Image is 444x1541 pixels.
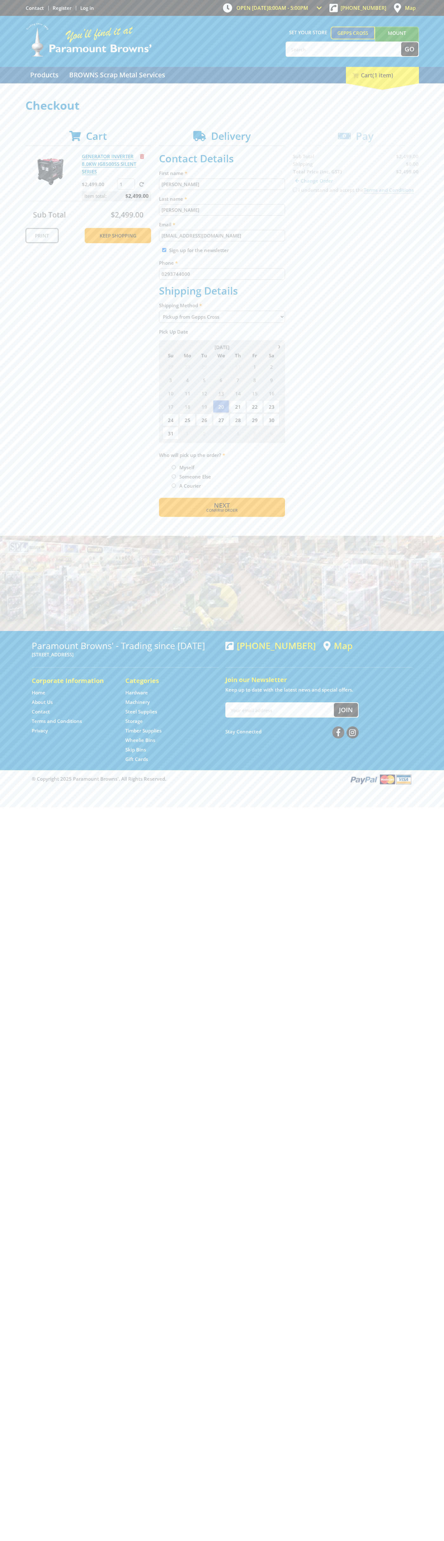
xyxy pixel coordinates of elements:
[177,471,213,482] label: Someone Else
[331,27,375,39] a: Gepps Cross
[159,230,285,241] input: Please enter your email address.
[230,360,246,373] span: 31
[125,191,149,201] span: $2,499.00
[159,204,285,216] input: Please enter your last name.
[179,360,195,373] span: 28
[25,99,419,112] h1: Checkout
[230,351,246,360] span: Th
[82,180,116,188] p: $2,499.00
[173,509,271,512] span: Confirm order
[25,773,419,785] div: ® Copyright 2025 Paramount Browns'. All Rights Reserved.
[213,374,229,386] span: 6
[31,153,70,191] img: GENERATOR INVERTER 8.0KW IG8500SS SILENT SERIES
[226,703,334,717] input: Your email address
[169,247,229,253] label: Sign up for the newsletter
[196,387,212,400] span: 12
[177,462,196,473] label: Myself
[346,67,419,83] div: Cart
[225,675,413,684] h5: Join our Newsletter
[125,689,148,696] a: Go to the Hardware page
[162,413,179,426] span: 24
[125,746,146,753] a: Go to the Skip Bins page
[32,727,48,734] a: Go to the Privacy page
[32,640,219,651] h3: Paramount Browns' - Trading since [DATE]
[159,169,285,177] label: First name
[196,413,212,426] span: 26
[159,153,285,165] h2: Contact Details
[263,413,280,426] span: 30
[125,727,162,734] a: Go to the Timber Supplies page
[179,374,195,386] span: 4
[263,360,280,373] span: 2
[179,387,195,400] span: 11
[125,699,150,705] a: Go to the Machinery page
[162,351,179,360] span: Su
[172,474,176,478] input: Please select who will pick up the order.
[196,374,212,386] span: 5
[159,259,285,267] label: Phone
[162,427,179,439] span: 31
[196,360,212,373] span: 29
[263,400,280,413] span: 23
[225,640,316,651] div: [PHONE_NUMBER]
[140,153,144,159] a: Remove from cart
[225,724,359,739] div: Stay Connected
[125,676,206,685] h5: Categories
[230,427,246,439] span: 4
[159,302,285,309] label: Shipping Method
[125,756,148,763] a: Go to the Gift Cards page
[230,400,246,413] span: 21
[196,427,212,439] span: 2
[32,708,50,715] a: Go to the Contact page
[263,427,280,439] span: 6
[159,498,285,517] button: Next Confirm order
[230,413,246,426] span: 28
[334,703,358,717] button: Join
[159,311,285,323] select: Please select a shipping method.
[177,480,203,491] label: A Courier
[372,71,393,79] span: (1 item)
[53,5,71,11] a: Go to the registration page
[26,5,44,11] a: Go to the Contact page
[247,413,263,426] span: 29
[230,374,246,386] span: 7
[323,640,353,651] a: View a map of Gepps Cross location
[247,351,263,360] span: Fr
[82,153,136,175] a: GENERATOR INVERTER 8.0KW IG8500SS SILENT SERIES
[247,374,263,386] span: 8
[86,129,107,143] span: Cart
[159,268,285,280] input: Please enter your telephone number.
[213,360,229,373] span: 30
[25,22,152,57] img: Paramount Browns'
[179,427,195,439] span: 1
[263,387,280,400] span: 16
[159,179,285,190] input: Please enter your first name.
[263,351,280,360] span: Sa
[159,221,285,228] label: Email
[236,4,308,11] span: OPEN [DATE]
[172,465,176,469] input: Please select who will pick up the order.
[263,374,280,386] span: 9
[162,400,179,413] span: 17
[179,413,195,426] span: 25
[225,686,413,693] p: Keep up to date with the latest news and special offers.
[213,427,229,439] span: 3
[33,210,66,220] span: Sub Total
[286,42,401,56] input: Search
[159,195,285,203] label: Last name
[196,400,212,413] span: 19
[32,718,82,725] a: Go to the Terms and Conditions page
[247,427,263,439] span: 5
[214,501,230,510] span: Next
[179,351,195,360] span: Mo
[213,413,229,426] span: 27
[25,228,59,243] a: Print
[64,67,170,83] a: Go to the BROWNS Scrap Metal Services page
[125,718,143,725] a: Go to the Storage page
[268,4,308,11] span: 8:00am - 5:00pm
[247,387,263,400] span: 15
[196,351,212,360] span: Tu
[32,699,53,705] a: Go to the About Us page
[159,285,285,297] h2: Shipping Details
[213,351,229,360] span: We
